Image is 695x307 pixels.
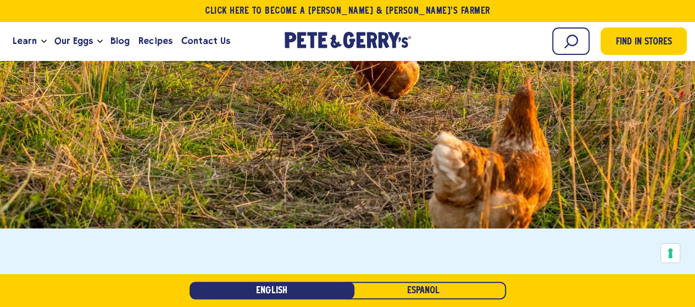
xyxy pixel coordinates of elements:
button: Open the dropdown menu for Our Eggs [97,40,103,43]
span: Our Eggs [54,34,93,48]
a: Find in Stores [601,27,687,55]
span: Blog [110,34,130,48]
button: Open the dropdown menu for Learn [41,40,47,43]
a: Blog [106,26,134,56]
span: Recipes [138,34,172,48]
a: Español [341,282,506,299]
a: English [190,282,354,299]
a: Contact Us [177,26,235,56]
button: Your consent preferences for tracking technologies [661,244,680,263]
a: Recipes [134,26,176,56]
span: Learn [13,34,37,48]
span: Contact Us [181,34,230,48]
a: Learn [8,26,41,56]
span: Find in Stores [616,35,672,50]
a: Our Eggs [50,26,97,56]
input: Search [552,27,590,55]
